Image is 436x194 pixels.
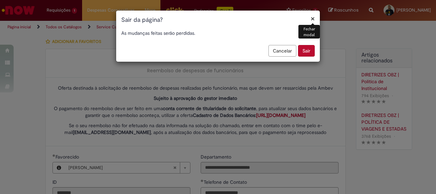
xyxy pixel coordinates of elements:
[311,15,315,22] button: Fechar modal
[121,30,315,36] p: As mudanças feitas serão perdidas.
[298,25,320,39] div: Fechar modal
[268,45,296,57] button: Cancelar
[298,45,315,57] button: Sair
[121,16,315,25] h1: Sair da página?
